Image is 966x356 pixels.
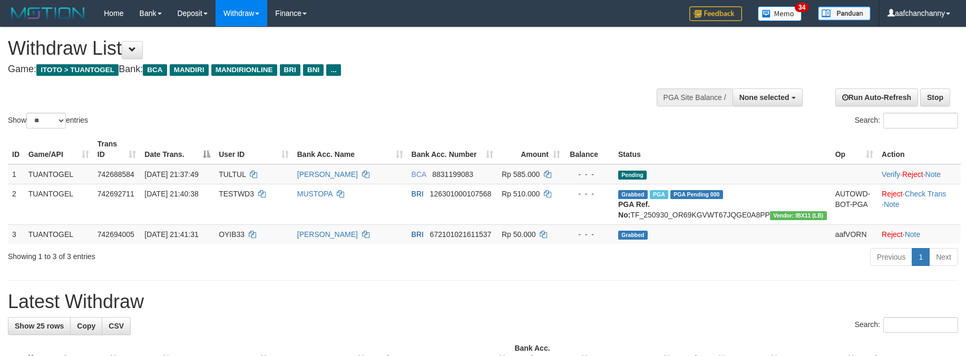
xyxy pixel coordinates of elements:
[280,64,300,76] span: BRI
[877,224,961,244] td: ·
[855,317,958,333] label: Search:
[882,170,900,179] a: Verify
[36,64,119,76] span: ITOTO > TUANTOGEL
[925,170,941,179] a: Note
[102,317,131,335] a: CSV
[920,88,950,106] a: Stop
[502,170,540,179] span: Rp 585.000
[97,230,134,239] span: 742694005
[618,190,648,199] span: Grabbed
[739,93,789,102] span: None selected
[8,224,24,244] td: 3
[912,248,930,266] a: 1
[870,248,912,266] a: Previous
[884,200,900,209] a: Note
[8,134,24,164] th: ID
[882,190,903,198] a: Reject
[882,230,903,239] a: Reject
[770,211,827,220] span: Vendor URL: https://dashboard.q2checkout.com/secure
[883,317,958,333] input: Search:
[905,230,921,239] a: Note
[905,190,947,198] a: Check Trans
[326,64,340,76] span: ...
[432,170,473,179] span: Copy 8831199083 to clipboard
[15,322,64,330] span: Show 25 rows
[657,88,733,106] div: PGA Site Balance /
[293,134,407,164] th: Bank Acc. Name: activate to sort column ascending
[8,291,958,312] h1: Latest Withdraw
[144,170,198,179] span: [DATE] 21:37:49
[412,170,426,179] span: BCA
[8,38,633,59] h1: Withdraw List
[569,169,610,180] div: - - -
[564,134,614,164] th: Balance
[8,247,395,262] div: Showing 1 to 3 of 3 entries
[733,88,803,106] button: None selected
[77,322,95,330] span: Copy
[502,190,540,198] span: Rp 510.000
[831,184,877,224] td: AUTOWD-BOT-PGA
[24,134,93,164] th: Game/API: activate to sort column ascending
[569,189,610,199] div: - - -
[303,64,324,76] span: BNI
[877,184,961,224] td: · ·
[8,113,88,128] label: Show entries
[412,230,424,239] span: BRI
[831,134,877,164] th: Op: activate to sort column ascending
[758,6,802,21] img: Button%20Memo.svg
[650,190,668,199] span: Marked by aafdiann
[795,3,809,12] span: 34
[24,224,93,244] td: TUANTOGEL
[24,164,93,184] td: TUANTOGEL
[831,224,877,244] td: aafVORN
[877,134,961,164] th: Action
[407,134,497,164] th: Bank Acc. Number: activate to sort column ascending
[8,5,88,21] img: MOTION_logo.png
[8,184,24,224] td: 2
[877,164,961,184] td: · ·
[297,190,333,198] a: MUSTOPA
[144,190,198,198] span: [DATE] 21:40:38
[902,170,923,179] a: Reject
[8,164,24,184] td: 1
[93,134,140,164] th: Trans ID: activate to sort column ascending
[143,64,167,76] span: BCA
[24,184,93,224] td: TUANTOGEL
[618,171,647,180] span: Pending
[689,6,742,21] img: Feedback.jpg
[855,113,958,128] label: Search:
[211,64,277,76] span: MANDIRIONLINE
[8,64,633,75] h4: Game: Bank:
[835,88,918,106] a: Run Auto-Refresh
[97,170,134,179] span: 742688584
[883,113,958,128] input: Search:
[214,134,293,164] th: User ID: activate to sort column ascending
[614,184,831,224] td: TF_250930_OR69KGVWT67JQGE0A8PP
[8,317,71,335] a: Show 25 rows
[140,134,214,164] th: Date Trans.: activate to sort column descending
[297,230,358,239] a: [PERSON_NAME]
[97,190,134,198] span: 742692711
[502,230,536,239] span: Rp 50.000
[618,200,650,219] b: PGA Ref. No:
[497,134,564,164] th: Amount: activate to sort column ascending
[26,113,66,128] select: Showentries
[219,230,245,239] span: OYIB33
[219,170,246,179] span: TULTUL
[170,64,209,76] span: MANDIRI
[430,230,492,239] span: Copy 672101021611537 to clipboard
[569,229,610,240] div: - - -
[70,317,102,335] a: Copy
[109,322,124,330] span: CSV
[219,190,254,198] span: TESTWD3
[412,190,424,198] span: BRI
[614,134,831,164] th: Status
[818,6,871,21] img: panduan.png
[670,190,723,199] span: PGA Pending
[297,170,358,179] a: [PERSON_NAME]
[929,248,958,266] a: Next
[618,231,648,240] span: Grabbed
[430,190,492,198] span: Copy 126301000107568 to clipboard
[144,230,198,239] span: [DATE] 21:41:31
